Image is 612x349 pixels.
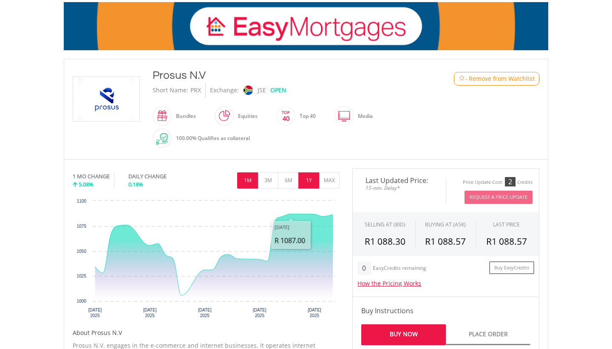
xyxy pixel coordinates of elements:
[176,134,250,142] span: 100.00% Qualifies as collateral
[190,83,201,97] div: PRX
[258,172,278,189] button: 3M
[365,221,405,228] div: SELLING AT (BID)
[365,235,405,247] span: R1 088.30
[465,191,533,204] button: Request A Price Update
[128,172,195,180] div: DAILY CHANGE
[359,177,439,184] span: Last Updated Price:
[77,274,87,278] text: 1025
[465,74,535,83] span: - Remove from Watchlist
[308,308,321,318] text: [DATE] 2025
[270,83,286,97] div: OPEN
[237,172,258,189] button: 1M
[73,329,340,337] h5: About Prosus N.V
[244,86,253,95] img: jse.png
[73,197,340,324] div: Chart. Highcharts interactive chart.
[153,68,419,83] div: Prosus N.V
[73,197,340,324] svg: Interactive chart
[359,184,439,192] span: 15-min. Delay*
[505,177,516,186] div: 2
[88,308,102,318] text: [DATE] 2025
[354,106,373,126] div: Media
[77,249,87,254] text: 1050
[198,308,212,318] text: [DATE] 2025
[253,308,266,318] text: [DATE] 2025
[517,179,533,186] div: Credits
[357,279,421,287] a: How the Pricing Works
[298,172,319,189] button: 1Y
[172,106,196,126] div: Bundles
[493,221,520,228] div: LAST PRICE
[463,179,503,186] div: Price Update Cost:
[278,172,299,189] button: 6M
[373,265,426,272] div: EasyCredits remaining
[361,324,446,345] a: Buy Now
[156,133,168,145] img: collateral-qualifying-green.svg
[361,306,530,316] h4: Buy Instructions
[77,224,87,229] text: 1075
[128,180,143,188] span: 0.18%
[425,221,466,228] span: BUYING AT (ASK)
[486,235,527,247] span: R1 088.57
[459,75,465,82] img: Watchlist
[143,308,157,318] text: [DATE] 2025
[74,77,138,121] img: EQU.ZA.PRX.png
[357,261,371,275] div: 0
[64,2,548,50] img: EasyMortage Promotion Banner
[258,83,266,97] div: JSE
[210,83,239,97] div: Exchange:
[153,83,188,97] div: Short Name:
[319,172,340,189] button: MAX
[295,106,316,126] div: Top 40
[446,324,530,345] a: Place Order
[79,180,93,188] span: 5.08%
[77,299,87,303] text: 1000
[73,172,110,180] div: 1 MO CHANGE
[489,261,534,275] a: Buy EasyCredits
[77,199,87,203] text: 1100
[454,72,539,86] button: Watchlist - Remove from Watchlist
[234,106,258,126] div: Equities
[425,235,466,247] span: R1 088.57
